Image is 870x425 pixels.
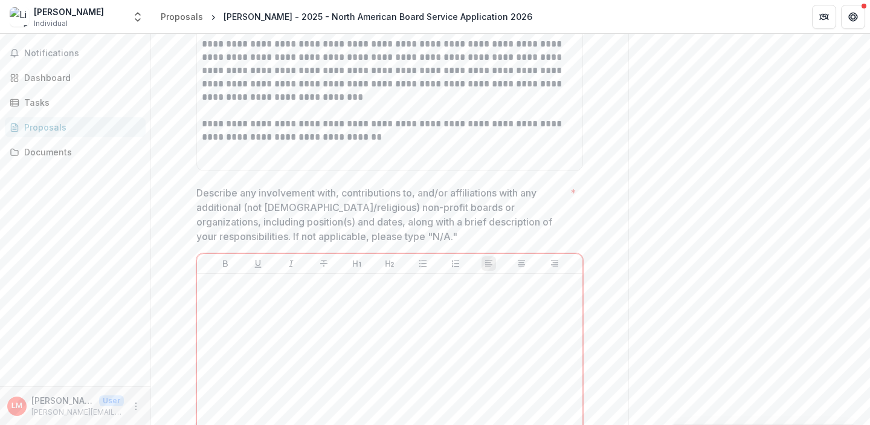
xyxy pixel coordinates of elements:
p: Describe any involvement with, contributions to, and/or affiliations with any additional (not [DE... [196,186,565,244]
a: Tasks [5,92,146,112]
img: Lisa E Miller [10,7,29,27]
div: Tasks [24,96,136,109]
button: Open entity switcher [129,5,146,29]
span: Notifications [24,48,141,59]
div: Proposals [161,10,203,23]
div: Documents [24,146,136,158]
button: Italicize [284,256,298,271]
button: Align Left [482,256,496,271]
a: Proposals [5,117,146,137]
button: Heading 1 [350,256,364,271]
div: [PERSON_NAME] [34,5,104,18]
button: Partners [812,5,836,29]
button: Bold [218,256,233,271]
div: Dashboard [24,71,136,84]
button: Ordered List [448,256,463,271]
button: Strike [317,256,331,271]
p: User [99,395,124,406]
a: Dashboard [5,68,146,88]
p: [PERSON_NAME][EMAIL_ADDRESS][DOMAIN_NAME] [31,407,124,418]
a: Proposals [156,8,208,25]
button: Bullet List [416,256,430,271]
p: [PERSON_NAME] [31,394,94,407]
button: Align Right [547,256,562,271]
nav: breadcrumb [156,8,537,25]
a: Documents [5,142,146,162]
button: Get Help [841,5,865,29]
div: [PERSON_NAME] - 2025 - North American Board Service Application 2026 [224,10,532,23]
button: Notifications [5,44,146,63]
div: Proposals [24,121,136,134]
div: Lisa Miller [11,402,22,410]
button: Align Center [514,256,529,271]
button: Underline [251,256,265,271]
button: Heading 2 [382,256,397,271]
span: Individual [34,18,68,29]
button: More [129,399,143,414]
